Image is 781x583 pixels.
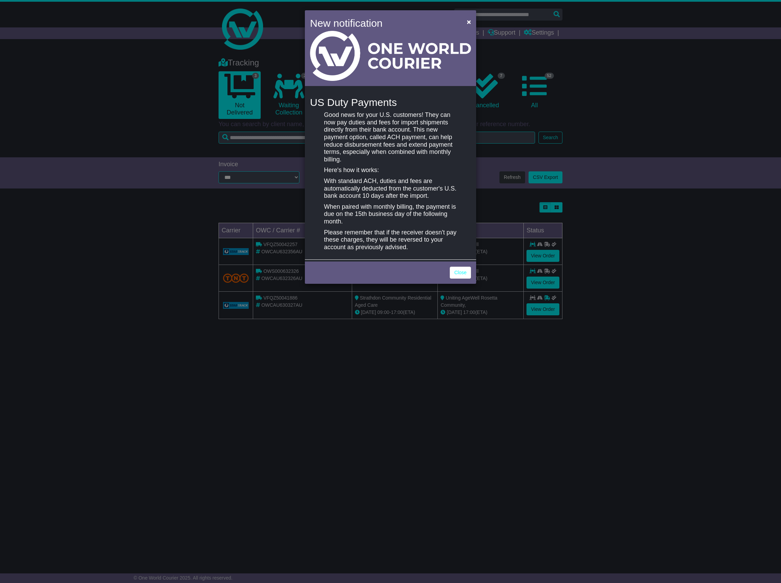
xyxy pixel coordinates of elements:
button: Close [463,15,474,29]
img: Light [310,31,471,81]
p: Good news for your U.S. customers! They can now pay duties and fees for import shipments directly... [324,111,457,163]
p: Here's how it works: [324,167,457,174]
h4: New notification [310,15,457,31]
p: Please remember that if the receiver doesn't pay these charges, they will be reversed to your acc... [324,229,457,251]
h4: US Duty Payments [310,97,471,108]
p: With standard ACH, duties and fees are automatically deducted from the customer's U.S. bank accou... [324,178,457,200]
p: When paired with monthly billing, the payment is due on the 15th business day of the following mo... [324,203,457,226]
a: Close [450,267,471,279]
span: × [467,18,471,26]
